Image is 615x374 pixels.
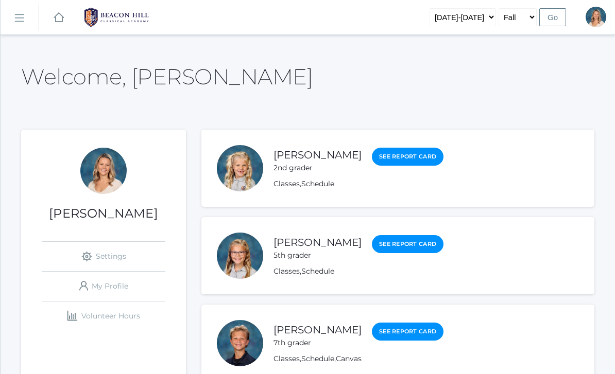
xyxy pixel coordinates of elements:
[42,272,165,301] a: My Profile
[586,7,606,27] div: Heather Albanese
[274,354,300,363] a: Classes
[42,301,165,331] a: Volunteer Hours
[274,324,362,336] a: [PERSON_NAME]
[274,236,362,248] a: [PERSON_NAME]
[42,242,165,271] a: Settings
[372,235,443,253] a: See Report Card
[274,179,300,188] a: Classes
[539,8,566,26] input: Go
[21,65,313,88] h2: Welcome, [PERSON_NAME]
[274,149,362,161] a: [PERSON_NAME]
[274,163,362,173] div: 2nd grader
[274,179,443,189] div: ,
[372,148,443,166] a: See Report Card
[217,233,263,279] div: Paige Albanese
[217,145,263,191] div: Elle Albanese
[217,320,263,366] div: Cole Albanese
[274,266,300,276] a: Classes
[21,207,186,220] h1: [PERSON_NAME]
[372,323,443,341] a: See Report Card
[274,266,443,277] div: ,
[274,353,443,364] div: , ,
[274,337,362,348] div: 7th grader
[301,354,334,363] a: Schedule
[80,148,127,194] div: Heather Albanese
[274,250,362,261] div: 5th grader
[301,179,334,188] a: Schedule
[336,354,362,363] a: Canvas
[78,5,155,30] img: 1_BHCALogos-05.png
[301,266,334,276] a: Schedule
